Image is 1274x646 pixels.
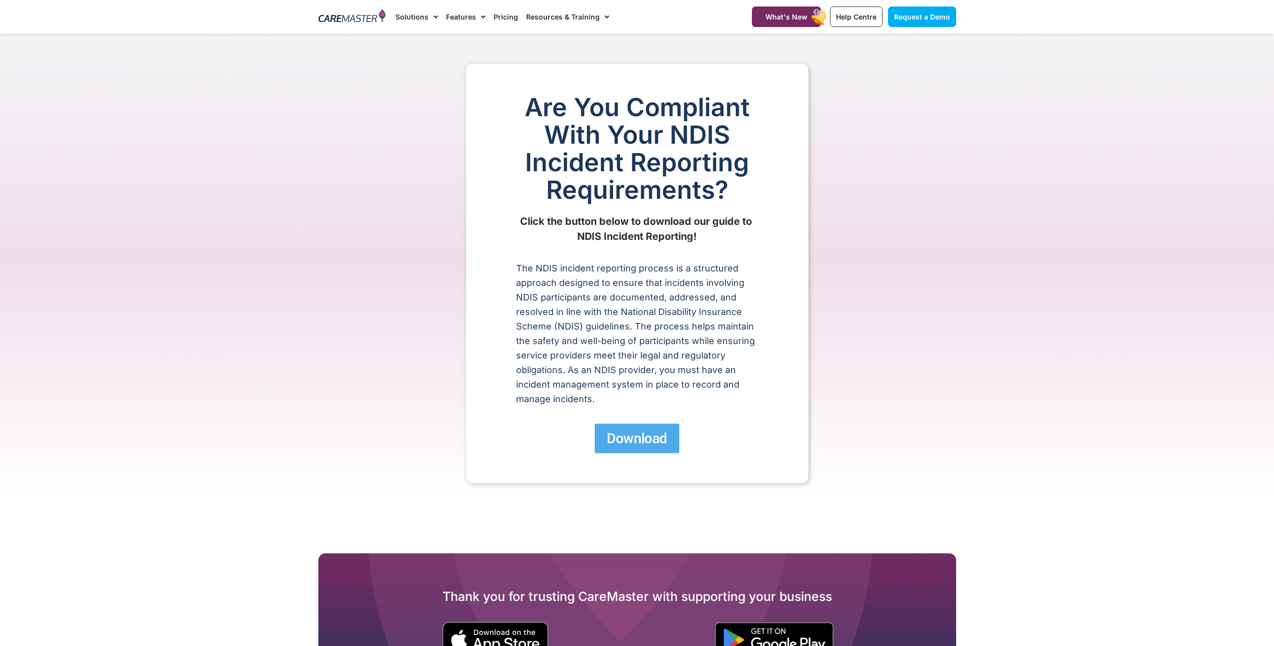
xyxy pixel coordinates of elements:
span: Help Centre [836,13,877,21]
a: What's New [752,7,821,27]
a: Request a Demo [888,7,956,27]
h1: Are You Compliant With Your NDIS Incident Reporting Requirements? [516,94,758,204]
span: Download [607,430,667,447]
img: CareMaster Logo [318,10,386,25]
p: The NDIS incident reporting process is a structured approach designed to ensure that incidents in... [516,261,758,406]
h2: Thank you for trusting CareMaster with supporting your business [318,588,956,604]
a: Download [595,424,679,453]
span: Request a Demo [894,13,950,21]
span: What's New [765,13,807,21]
a: Help Centre [830,7,883,27]
b: Click the button below to download our guide to NDIS Incident Reporting! [520,215,754,242]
